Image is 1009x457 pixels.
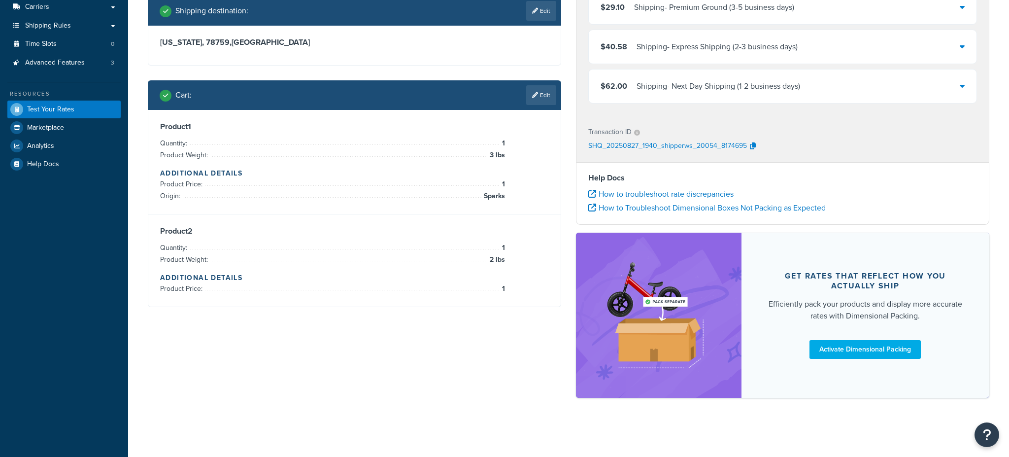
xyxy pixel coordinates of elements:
[25,3,49,11] span: Carriers
[25,40,57,48] span: Time Slots
[160,179,205,189] span: Product Price:
[975,422,999,447] button: Open Resource Center
[588,172,977,184] h4: Help Docs
[7,35,121,53] li: Time Slots
[588,125,632,139] p: Transaction ID
[601,1,625,13] span: $29.10
[7,54,121,72] a: Advanced Features3
[588,139,747,154] p: SHQ_20250827_1940_shipperws_20054_8174695
[7,101,121,118] a: Test Your Rates
[175,6,248,15] h2: Shipping destination :
[160,138,190,148] span: Quantity:
[500,138,505,149] span: 1
[160,226,549,236] h3: Product 2
[175,91,192,100] h2: Cart :
[637,40,798,54] div: Shipping - Express Shipping (2-3 business days)
[160,283,205,294] span: Product Price:
[27,142,54,150] span: Analytics
[765,271,966,291] div: Get rates that reflect how you actually ship
[481,190,505,202] span: Sparks
[7,155,121,173] a: Help Docs
[765,298,966,322] div: Efficiently pack your products and display more accurate rates with Dimensional Packing.
[588,202,826,213] a: How to Troubleshoot Dimensional Boxes Not Packing as Expected
[634,0,794,14] div: Shipping - Premium Ground (3-5 business days)
[27,105,74,114] span: Test Your Rates
[27,160,59,169] span: Help Docs
[637,79,800,93] div: Shipping - Next Day Shipping (1-2 business days)
[588,188,734,200] a: How to troubleshoot rate discrepancies
[500,283,505,295] span: 1
[160,150,210,160] span: Product Weight:
[7,137,121,155] a: Analytics
[500,242,505,254] span: 1
[7,54,121,72] li: Advanced Features
[160,122,549,132] h3: Product 1
[7,35,121,53] a: Time Slots0
[487,149,505,161] span: 3 lbs
[27,124,64,132] span: Marketplace
[25,59,85,67] span: Advanced Features
[7,90,121,98] div: Resources
[111,59,114,67] span: 3
[809,340,921,359] a: Activate Dimensional Packing
[7,17,121,35] a: Shipping Rules
[526,1,556,21] a: Edit
[160,254,210,265] span: Product Weight:
[487,254,505,266] span: 2 lbs
[160,168,549,178] h4: Additional Details
[160,191,183,201] span: Origin:
[160,37,549,47] h3: [US_STATE], 78759 , [GEOGRAPHIC_DATA]
[160,273,549,283] h4: Additional Details
[25,22,71,30] span: Shipping Rules
[526,85,556,105] a: Edit
[601,41,627,52] span: $40.58
[601,80,627,92] span: $62.00
[111,40,114,48] span: 0
[160,243,190,253] span: Quantity:
[597,247,720,383] img: feature-image-dim-d40ad3071a2b3c8e08177464837368e35600d3c5e73b18a22c1e4bb210dc32ac.png
[500,178,505,190] span: 1
[7,119,121,137] a: Marketplace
